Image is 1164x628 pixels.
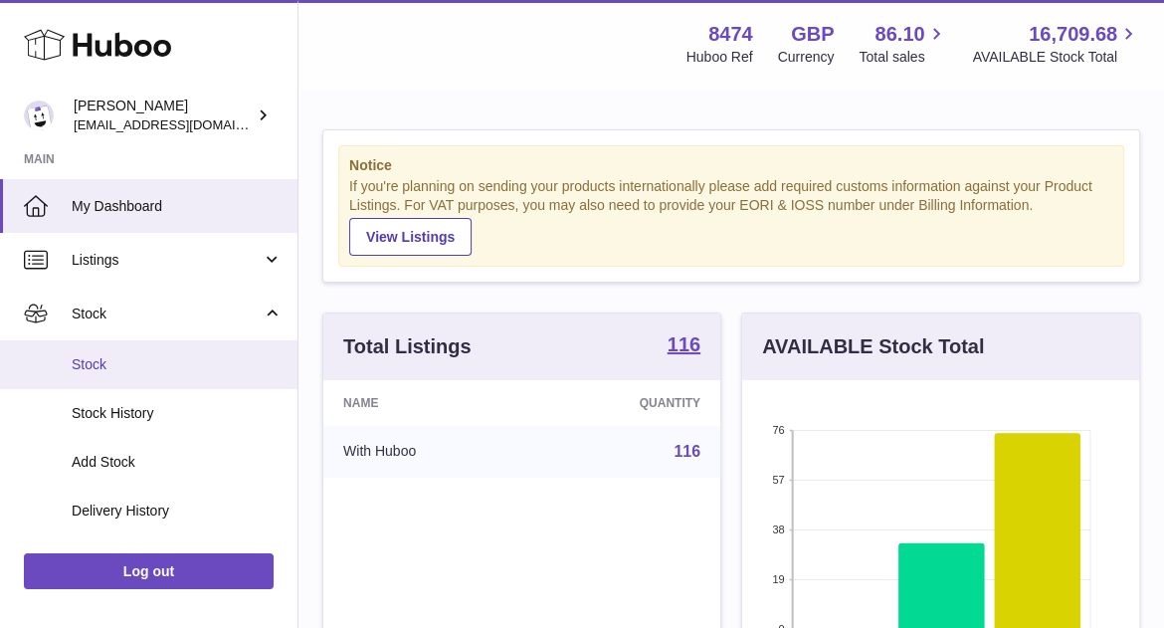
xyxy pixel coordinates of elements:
th: Name [323,380,532,426]
div: Huboo Ref [686,48,753,67]
a: 86.10 Total sales [859,21,947,67]
span: Stock [72,305,262,323]
strong: 8474 [708,21,753,48]
a: 116 [674,443,700,460]
span: My Dashboard [72,197,283,216]
strong: 116 [668,334,700,354]
div: If you're planning on sending your products internationally please add required customs informati... [349,177,1113,255]
span: Total sales [859,48,947,67]
h3: Total Listings [343,333,472,360]
div: Currency [778,48,835,67]
strong: Notice [349,156,1113,175]
th: Quantity [532,380,720,426]
text: 57 [772,474,784,486]
a: 116 [668,334,700,358]
strong: GBP [791,21,834,48]
td: With Huboo [323,426,532,478]
span: Listings [72,251,262,270]
span: Add Stock [72,453,283,472]
img: orders@neshealth.com [24,101,54,130]
span: Stock [72,355,283,374]
a: 16,709.68 AVAILABLE Stock Total [972,21,1140,67]
text: 19 [772,573,784,585]
span: 86.10 [874,21,924,48]
a: View Listings [349,218,472,256]
span: 16,709.68 [1029,21,1117,48]
h3: AVAILABLE Stock Total [762,333,984,360]
span: Stock History [72,404,283,423]
text: 76 [772,424,784,436]
div: [PERSON_NAME] [74,97,253,134]
span: [EMAIL_ADDRESS][DOMAIN_NAME] [74,116,292,132]
span: AVAILABLE Stock Total [972,48,1140,67]
text: 38 [772,523,784,535]
a: Log out [24,553,274,589]
span: Delivery History [72,502,283,521]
